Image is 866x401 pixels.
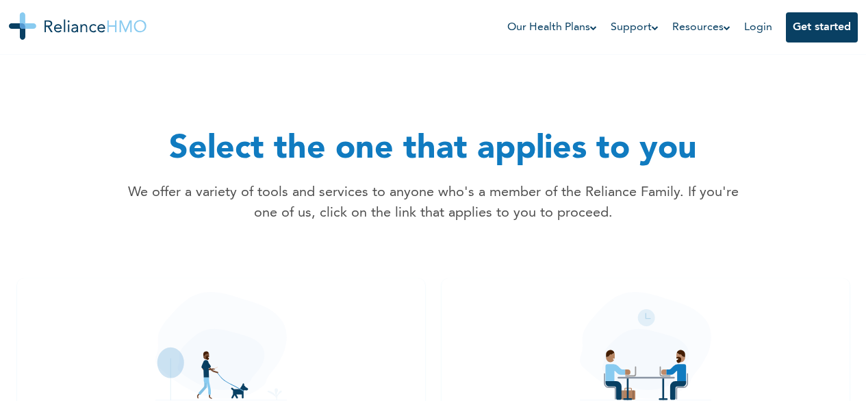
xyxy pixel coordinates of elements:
a: Our Health Plans [507,19,597,36]
button: Get started [786,12,858,42]
a: Login [744,22,772,33]
a: Resources [672,19,730,36]
p: We offer a variety of tools and services to anyone who's a member of the Reliance Family. If you'... [125,182,741,223]
h1: Select the one that applies to you [125,125,741,174]
img: Reliance HMO's Logo [9,12,147,40]
a: Support [611,19,659,36]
